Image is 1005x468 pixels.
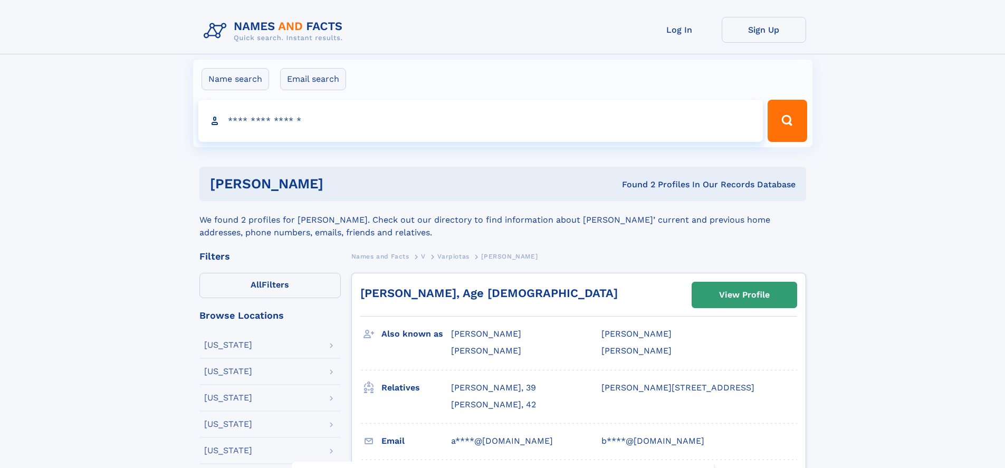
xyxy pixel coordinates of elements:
span: All [251,280,262,290]
button: Search Button [768,100,807,142]
label: Email search [280,68,346,90]
h3: Also known as [381,325,451,343]
a: V [421,250,426,263]
div: Browse Locations [199,311,341,320]
span: [PERSON_NAME] [481,253,538,260]
div: [US_STATE] [204,420,252,428]
span: Varpiotas [437,253,469,260]
img: Logo Names and Facts [199,17,351,45]
div: View Profile [719,283,770,307]
div: [US_STATE] [204,341,252,349]
span: [PERSON_NAME] [601,329,672,339]
span: [PERSON_NAME] [451,346,521,356]
h3: Email [381,432,451,450]
a: [PERSON_NAME], Age [DEMOGRAPHIC_DATA] [360,286,618,300]
div: Filters [199,252,341,261]
a: [PERSON_NAME], 39 [451,382,536,394]
div: [US_STATE] [204,367,252,376]
a: Varpiotas [437,250,469,263]
label: Filters [199,273,341,298]
div: We found 2 profiles for [PERSON_NAME]. Check out our directory to find information about [PERSON_... [199,201,806,239]
div: Found 2 Profiles In Our Records Database [473,179,796,190]
span: V [421,253,426,260]
h1: [PERSON_NAME] [210,177,473,190]
span: [PERSON_NAME] [601,346,672,356]
a: View Profile [692,282,797,308]
a: Log In [637,17,722,43]
input: search input [198,100,763,142]
a: Sign Up [722,17,806,43]
span: [PERSON_NAME] [451,329,521,339]
a: [PERSON_NAME], 42 [451,399,536,410]
a: Names and Facts [351,250,409,263]
div: [US_STATE] [204,394,252,402]
div: [US_STATE] [204,446,252,455]
a: [PERSON_NAME][STREET_ADDRESS] [601,382,754,394]
label: Name search [202,68,269,90]
h3: Relatives [381,379,451,397]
